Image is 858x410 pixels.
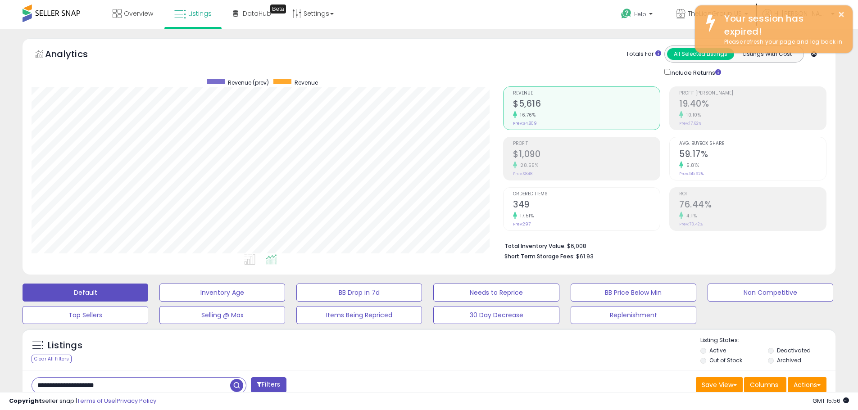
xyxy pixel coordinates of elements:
[688,9,742,18] span: TheLionGroup US
[788,377,826,392] button: Actions
[813,396,849,405] span: 2025-10-9 15:56 GMT
[513,192,660,197] span: Ordered Items
[513,221,531,227] small: Prev: 297
[700,336,835,345] p: Listing States:
[683,112,701,118] small: 10.10%
[683,212,697,219] small: 4.11%
[517,112,536,118] small: 16.76%
[750,380,778,389] span: Columns
[23,284,148,302] button: Default
[433,284,559,302] button: Needs to Reprice
[433,306,559,324] button: 30 Day Decrease
[251,377,286,393] button: Filters
[658,67,732,77] div: Include Returns
[777,356,801,364] label: Archived
[571,284,696,302] button: BB Price Below Min
[679,171,704,176] small: Prev: 55.92%
[9,396,42,405] strong: Copyright
[679,149,826,161] h2: 59.17%
[504,252,575,260] b: Short Term Storage Fees:
[513,141,660,146] span: Profit
[614,1,662,29] a: Help
[117,396,156,405] a: Privacy Policy
[683,162,699,169] small: 5.81%
[124,9,153,18] span: Overview
[188,9,212,18] span: Listings
[23,306,148,324] button: Top Sellers
[513,91,660,96] span: Revenue
[159,306,285,324] button: Selling @ Max
[576,252,594,261] span: $61.93
[717,38,846,46] div: Please refresh your page and log back in
[838,9,845,20] button: ×
[679,141,826,146] span: Avg. Buybox Share
[296,306,422,324] button: Items Being Repriced
[270,5,286,14] div: Tooltip anchor
[708,284,833,302] button: Non Competitive
[667,48,734,60] button: All Selected Listings
[626,50,661,59] div: Totals For
[513,149,660,161] h2: $1,090
[517,162,538,169] small: 28.55%
[709,347,726,354] label: Active
[571,306,696,324] button: Replenishment
[777,347,811,354] label: Deactivated
[296,284,422,302] button: BB Drop in 7d
[295,79,318,86] span: Revenue
[621,8,632,19] i: Get Help
[717,12,846,38] div: Your session has expired!
[77,396,115,405] a: Terms of Use
[48,339,82,352] h5: Listings
[517,212,534,219] small: 17.51%
[679,199,826,212] h2: 76.44%
[9,397,156,405] div: seller snap | |
[634,10,646,18] span: Help
[513,121,537,126] small: Prev: $4,809
[228,79,269,86] span: Revenue (prev)
[696,377,743,392] button: Save View
[744,377,786,392] button: Columns
[679,121,701,126] small: Prev: 17.62%
[709,356,742,364] label: Out of Stock
[734,48,801,60] button: Listings With Cost
[159,284,285,302] button: Inventory Age
[504,242,566,250] b: Total Inventory Value:
[513,199,660,212] h2: 349
[513,99,660,111] h2: $5,616
[45,48,105,63] h5: Analytics
[504,240,820,251] li: $6,008
[243,9,271,18] span: DataHub
[32,355,72,363] div: Clear All Filters
[679,221,703,227] small: Prev: 73.42%
[679,91,826,96] span: Profit [PERSON_NAME]
[679,192,826,197] span: ROI
[679,99,826,111] h2: 19.40%
[513,171,532,176] small: Prev: $848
